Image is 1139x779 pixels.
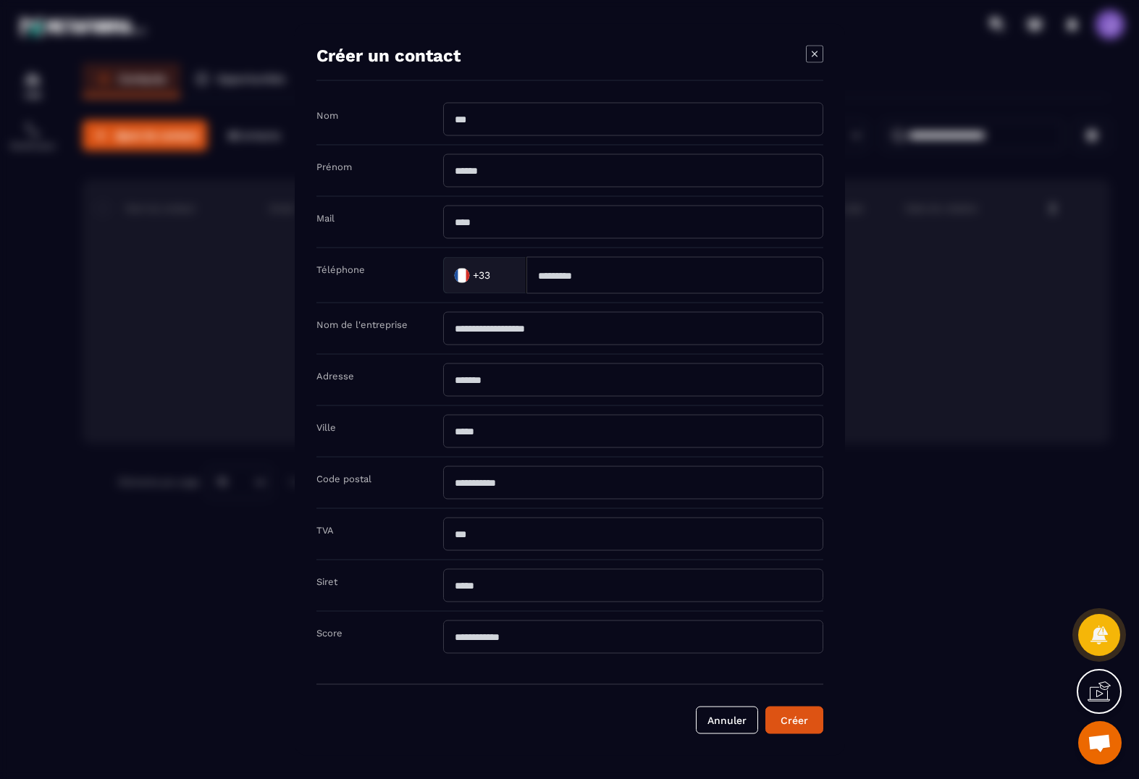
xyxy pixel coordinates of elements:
label: Nom de l'entreprise [316,319,408,330]
button: Annuler [696,707,758,734]
div: Search for option [443,257,526,294]
input: Search for option [493,264,511,286]
label: Score [316,628,342,639]
label: Code postal [316,473,371,484]
label: Mail [316,213,335,224]
label: Ville [316,422,336,433]
span: +33 [472,268,489,282]
label: TVA [316,525,334,536]
button: Créer [765,707,823,734]
img: Country Flag [447,261,476,290]
label: Adresse [316,371,354,382]
div: Ouvrir le chat [1078,721,1122,765]
label: Nom [316,110,338,121]
label: Siret [316,576,337,587]
label: Téléphone [316,264,365,275]
label: Prénom [316,161,352,172]
h4: Créer un contact [316,46,461,66]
